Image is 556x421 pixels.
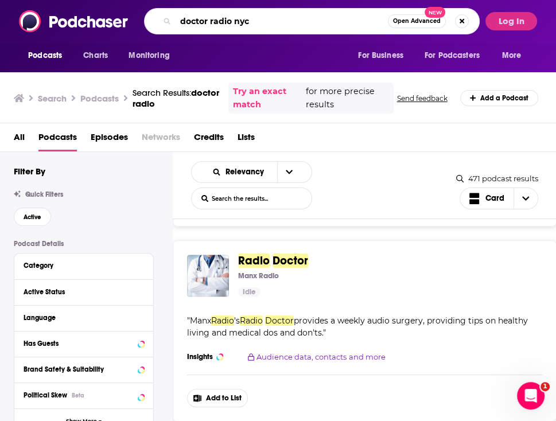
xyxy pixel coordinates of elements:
div: 471 podcast results [456,174,538,183]
div: Has Guests [24,340,134,348]
iframe: Intercom live chat [517,382,545,410]
button: open menu [202,168,277,176]
span: Political Skew [24,391,67,399]
h3: Podcasts [80,93,119,104]
button: Open AdvancedNew [388,14,446,28]
p: Podcast Details [14,240,154,248]
h2: Filter By [14,166,45,177]
button: Audience data, contacts and more [248,352,542,361]
div: Brand Safety & Suitability [24,365,134,373]
span: Podcasts [28,48,62,64]
a: Add a Podcast [460,90,539,106]
span: Idle [243,287,256,298]
span: for more precise results [305,85,388,111]
span: provides a weekly audio surgery, providing tips on healthy living and medical dos and don'ts. [187,315,528,338]
span: Open Advanced [393,18,441,24]
div: Language [24,314,137,322]
p: Manx Radio [238,271,279,280]
span: Doctor [265,315,294,326]
button: open menu [277,162,301,182]
span: Radio [238,254,270,268]
button: open menu [120,45,184,67]
span: New [425,7,445,18]
a: Podcasts [38,128,77,151]
a: All [14,128,25,151]
span: doctor radio [133,87,219,109]
button: open menu [417,45,496,67]
button: Send feedback [394,93,451,103]
button: Choose View [460,188,539,209]
button: Active [14,208,51,226]
a: Credits [194,128,224,151]
a: Charts [76,45,115,67]
div: Search Results: [133,87,219,109]
span: Charts [83,48,108,64]
button: Active Status [24,284,144,299]
button: Political SkewBeta [24,388,144,402]
img: Podchaser - Follow, Share and Rate Podcasts [19,10,129,32]
span: Radio [240,315,263,326]
button: open menu [350,45,418,67]
span: For Podcasters [425,48,480,64]
input: Search podcasts, credits, & more... [176,12,388,30]
button: open menu [20,45,77,67]
span: " " [187,315,528,338]
a: Search Results:doctor radio [133,87,219,109]
span: Card [485,194,504,202]
button: Category [24,258,144,272]
button: open menu [494,45,536,67]
span: Networks [142,128,180,151]
span: Quick Filters [25,190,63,198]
span: Relevancy [225,168,268,176]
div: Category [24,262,137,270]
div: Search podcasts, credits, & more... [144,8,480,34]
button: Language [24,310,144,325]
button: Log In [485,12,537,30]
span: Active [24,214,41,220]
div: Beta [72,392,84,399]
span: Manx [190,315,211,326]
span: Radio [211,315,234,326]
button: Brand Safety & Suitability [24,362,144,376]
span: 1 [541,382,550,391]
h3: Search [38,93,67,104]
a: Episodes [91,128,128,151]
h3: Insights [187,352,239,361]
span: Doctor [273,254,308,268]
button: Has Guests [24,336,144,350]
a: RadioDoctor [238,255,308,267]
span: For Business [358,48,403,64]
a: Idle [238,287,260,297]
a: Try an exact match [233,85,303,111]
h2: Choose List sort [191,161,312,183]
span: 's [234,315,240,326]
div: Active Status [24,288,137,296]
button: Add to List [187,389,248,407]
span: More [502,48,522,64]
a: Lists [238,128,255,151]
span: Monitoring [129,48,169,64]
img: Radio Doctor [187,255,229,297]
